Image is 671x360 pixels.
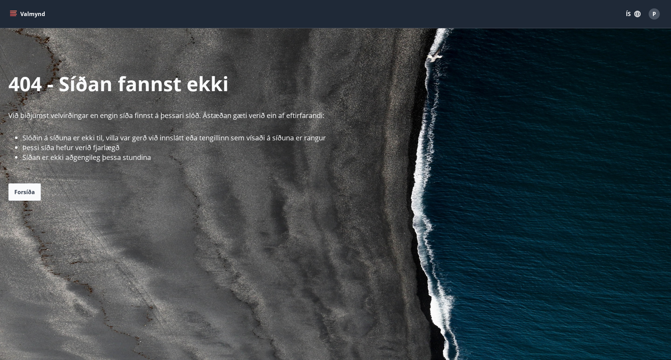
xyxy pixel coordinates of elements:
[14,188,35,196] span: Forsíða
[8,70,671,97] p: 404 - Síðan fannst ekki
[8,111,671,120] p: Við biðjumst velvirðingar en engin síða finnst á þessari slóð. Ástæðan gæti verið ein af eftirfar...
[646,6,663,22] button: P
[22,133,671,143] li: Slóðin á síðuna er ekki til, villa var gerð við innslátt eða tengillinn sem vísaði á síðuna er ra...
[22,143,671,153] li: Þessi síða hefur verið fjarlægð
[22,153,671,162] li: Síðan er ekki aðgengileg þessa stundina
[8,8,48,20] button: menu
[8,183,41,201] button: Forsíða
[652,10,656,18] span: P
[622,8,644,20] button: ÍS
